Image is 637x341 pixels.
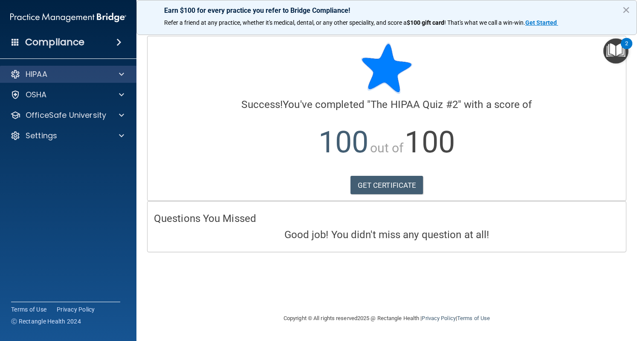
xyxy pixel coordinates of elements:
[154,99,620,110] h4: You've completed " " with a score of
[622,3,630,17] button: Close
[10,110,124,120] a: OfficeSafe University
[370,140,404,155] span: out of
[154,213,620,224] h4: Questions You Missed
[11,317,81,326] span: Ⓒ Rectangle Health 2024
[26,131,57,141] p: Settings
[444,19,525,26] span: ! That's what we call a win-win.
[10,69,124,79] a: HIPAA
[10,131,124,141] a: Settings
[457,315,490,321] a: Terms of Use
[525,19,557,26] strong: Get Started
[26,110,106,120] p: OfficeSafe University
[407,19,444,26] strong: $100 gift card
[26,69,47,79] p: HIPAA
[10,90,124,100] a: OSHA
[25,36,84,48] h4: Compliance
[350,176,423,195] a: GET CERTIFICATE
[164,6,609,15] p: Earn $100 for every practice you refer to Bridge Compliance!
[10,9,126,26] img: PMB logo
[625,44,628,55] div: 2
[11,305,46,314] a: Terms of Use
[26,90,47,100] p: OSHA
[318,125,368,160] span: 100
[361,43,412,94] img: blue-star-rounded.9d042014.png
[241,99,283,111] span: Success!
[603,38,628,64] button: Open Resource Center, 2 new notifications
[154,229,620,240] h4: Good job! You didn't miss any question at all!
[405,125,455,160] span: 100
[164,19,407,26] span: Refer a friend at any practice, whether it's medical, dental, or any other speciality, and score a
[422,315,455,321] a: Privacy Policy
[57,305,95,314] a: Privacy Policy
[231,305,542,332] div: Copyright © All rights reserved 2025 @ Rectangle Health | |
[371,99,458,111] span: The HIPAA Quiz #2
[525,19,558,26] a: Get Started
